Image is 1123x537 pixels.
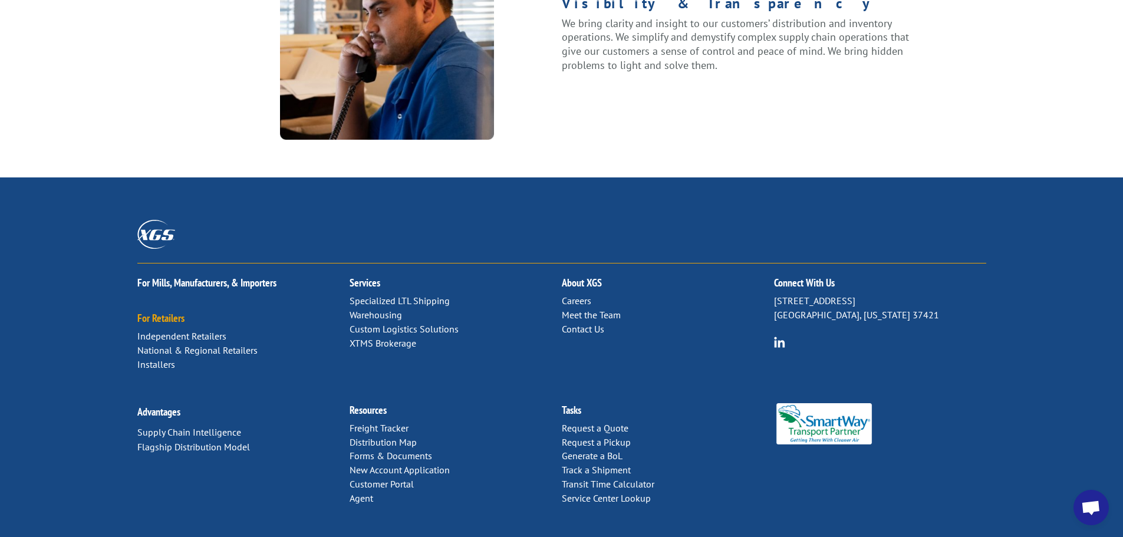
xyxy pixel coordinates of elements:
a: Custom Logistics Solutions [350,323,459,335]
a: Freight Tracker [350,422,409,434]
a: Independent Retailers [137,330,226,342]
p: [STREET_ADDRESS] [GEOGRAPHIC_DATA], [US_STATE] 37421 [774,294,986,322]
a: Resources [350,403,387,417]
a: Specialized LTL Shipping [350,295,450,307]
p: We bring clarity and insight to our customers’ distribution and inventory operations. We simplify... [562,17,911,73]
h2: Connect With Us [774,278,986,294]
a: Careers [562,295,591,307]
a: Services [350,276,380,289]
a: For Retailers [137,311,185,325]
a: Generate a BoL [562,450,623,462]
a: Advantages [137,405,180,419]
h2: Tasks [562,405,774,421]
a: Meet the Team [562,309,621,321]
a: New Account Application [350,464,450,476]
a: Contact Us [562,323,604,335]
a: Warehousing [350,309,402,321]
a: Forms & Documents [350,450,432,462]
a: Service Center Lookup [562,492,651,504]
a: XTMS Brokerage [350,337,416,349]
a: Request a Pickup [562,436,631,448]
img: Smartway_Logo [774,403,875,444]
a: Transit Time Calculator [562,478,654,490]
a: Distribution Map [350,436,417,448]
a: Agent [350,492,373,504]
a: About XGS [562,276,602,289]
a: Installers [137,358,175,370]
a: Supply Chain Intelligence [137,426,241,438]
img: XGS_Logos_ALL_2024_All_White [137,220,175,249]
a: Customer Portal [350,478,414,490]
a: Flagship Distribution Model [137,441,250,453]
a: National & Regional Retailers [137,344,258,356]
a: For Mills, Manufacturers, & Importers [137,276,276,289]
img: group-6 [774,337,785,348]
a: Track a Shipment [562,464,631,476]
div: Open chat [1073,490,1109,525]
a: Request a Quote [562,422,628,434]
